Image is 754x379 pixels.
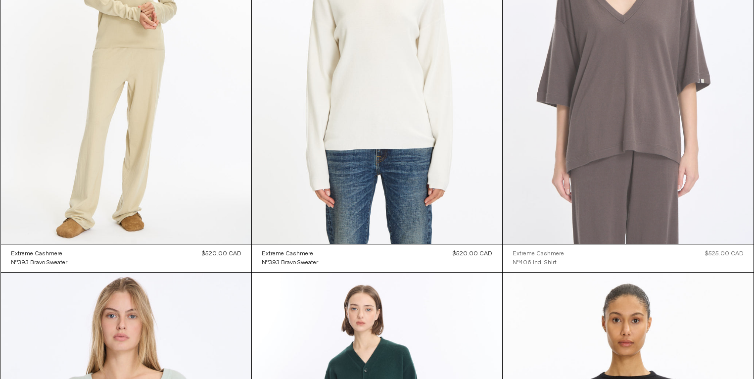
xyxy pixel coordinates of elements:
[705,249,744,258] div: $525.00 CAD
[11,258,67,267] a: N°393 Bravo Sweater
[453,249,492,258] div: $520.00 CAD
[513,259,557,267] div: N°406 Indi Shirt
[262,249,318,258] a: Extreme Cashmere
[262,250,313,258] div: Extreme Cashmere
[513,250,564,258] div: Extreme Cashmere
[262,258,318,267] a: N°393 Bravo Sweater
[262,259,318,267] div: N°393 Bravo Sweater
[11,249,67,258] a: Extreme Cashmere
[513,249,564,258] a: Extreme Cashmere
[513,258,564,267] a: N°406 Indi Shirt
[11,250,62,258] div: Extreme Cashmere
[202,249,241,258] div: $520.00 CAD
[11,259,67,267] div: N°393 Bravo Sweater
